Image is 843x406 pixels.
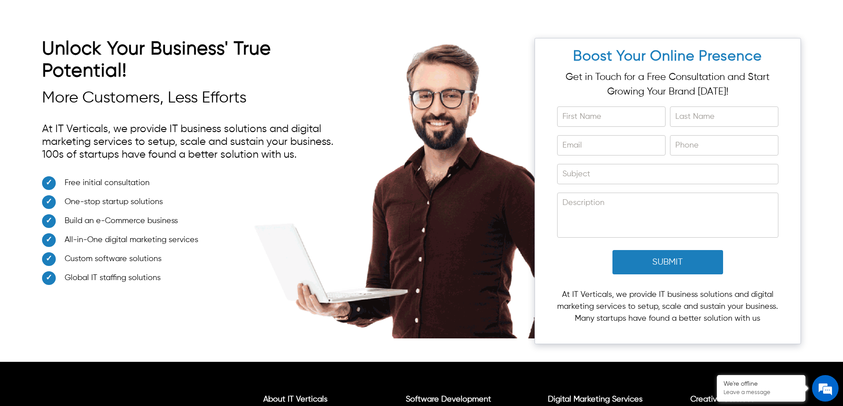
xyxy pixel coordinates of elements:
span: Build an e-Commerce business [65,215,178,227]
em: Submit [130,272,161,284]
em: Driven by SalesIQ [69,231,112,238]
a: Software Development [406,395,491,403]
h2: Boost Your Online Presence [552,43,784,70]
span: Free initial consultation [65,177,150,189]
a: Digital Marketing Services [548,395,643,403]
div: We're offline [724,380,799,388]
span: Custom software solutions [65,253,162,265]
span: All-in-One digital marketing services [65,234,198,246]
a: About IT Verticals [263,395,327,403]
h3: More Customers, Less Efforts [42,89,346,108]
p: Leave a message [724,389,799,396]
textarea: Type your message and click 'Submit' [4,241,169,272]
img: salesiqlogo_leal7QplfZFryJ6FIlVepeu7OftD7mt8q6exU6-34PB8prfIgodN67KcxXM9Y7JQ_.png [61,232,67,237]
p: At IT Verticals, we provide IT business solutions and digital marketing services to setup, scale ... [42,118,346,166]
div: Minimize live chat window [145,4,166,26]
p: Get in Touch for a Free Consultation and Start Growing Your Brand [DATE]! [557,70,778,99]
span: Global IT staffing solutions [65,272,161,284]
span: One-stop startup solutions [65,196,163,208]
p: At IT Verticals, we provide IT business solutions and digital marketing services to setup, scale ... [557,289,778,325]
a: Creative Services [690,395,754,403]
button: Submit [612,250,723,274]
div: Leave a message [46,49,149,61]
span: We are offline. Please leave us a message. [19,111,154,201]
h2: Unlock Your Business' True Potential! [42,38,346,87]
img: logo_Zg8I0qSkbAqR2WFHt3p6CTuqpyXMFPubPcD2OT02zFN43Cy9FUNNG3NEPhM_Q1qe_.png [15,53,37,58]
